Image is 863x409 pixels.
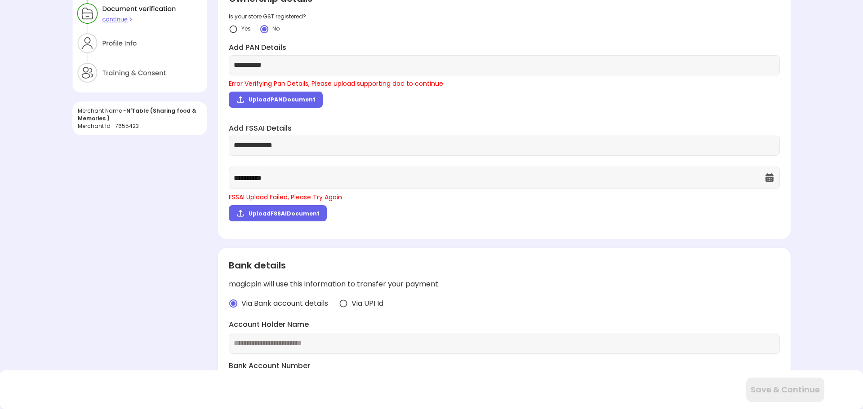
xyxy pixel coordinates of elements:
[249,210,320,217] span: Upload FSSAI Document
[229,193,780,202] div: FSSAI Upload Failed, Please Try Again
[236,95,245,104] img: upload
[260,25,269,34] img: crlYN1wOekqfTXo2sKdO7mpVD4GIyZBlBCY682TI1bTNaOsxckEXOmACbAD6EYcPGHR5wXB9K-wSeRvGOQTikGGKT-kEDVP-b...
[249,96,316,103] span: Upload PAN Document
[272,25,280,32] span: No
[78,122,202,130] div: Merchant Id - 7655423
[78,107,196,122] span: N'Table (Sharing food & Memories )
[241,25,251,32] span: Yes
[229,361,780,371] label: Bank Account Number
[229,123,780,134] label: Add FSSAI Details
[229,13,780,20] div: Is your store GST registered?
[339,299,348,308] img: radio
[229,320,780,330] label: Account Holder Name
[229,259,780,272] div: Bank details
[236,209,245,218] img: upload
[229,25,238,34] img: yidvdI1b1At5fYgYeHdauqyvT_pgttO64BpF2mcDGQwz_NKURL8lp7m2JUJk3Onwh4FIn8UgzATYbhG5vtZZpSXeknhWnnZDd...
[229,279,780,290] div: magicpin will use this information to transfer your payment
[229,43,780,53] label: Add PAN Details
[78,107,202,122] div: Merchant Name -
[351,299,383,309] span: Via UPI Id
[764,172,775,183] img: OcXK764TI_dg1n3pJKAFuNcYfYqBKGvmbXteblFrPew4KBASBbPUoKPFDRZzLe5z5khKOkBCrBseVNl8W_Mqhk0wgJF92Dyy9...
[229,79,780,88] div: Error Verifying Pan Details, Please upload supporting doc to continue
[241,299,328,309] span: Via Bank account details
[746,378,824,402] button: Save & Continue
[229,299,238,308] img: radio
